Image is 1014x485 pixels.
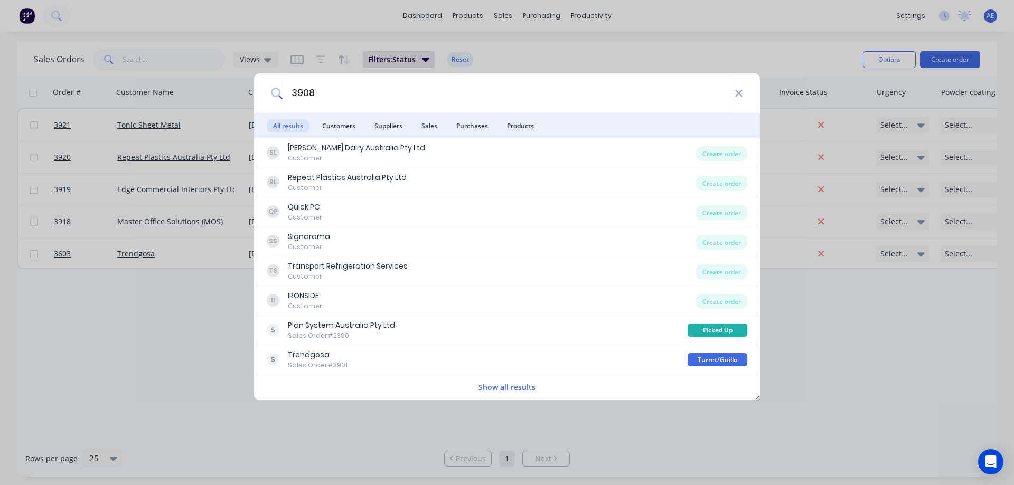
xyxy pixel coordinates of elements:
div: Customer [288,301,322,311]
div: TS [267,264,279,277]
div: Create order [696,146,747,161]
div: Trendgosa [288,349,348,360]
span: Customers [316,119,362,132]
div: Quick PC [288,202,322,213]
span: All results [267,119,309,132]
div: Sales Order #3901 [288,360,348,370]
div: SS [267,235,279,248]
div: RL [267,176,279,188]
div: Create order [696,264,747,279]
div: Customer [288,242,330,252]
div: Repeat Plastics Australia Pty Ltd [288,172,407,183]
input: Start typing a customer or supplier name to create a new order... [283,73,735,113]
div: Transport Refrigeration Services [288,261,408,272]
div: Customer [288,154,425,163]
div: QP [267,205,279,218]
div: Picked Up [688,324,747,337]
div: Create order [696,294,747,309]
div: Plan System Australia Pty Ltd [288,320,395,331]
div: [PERSON_NAME] Dairy Australia Pty Ltd [288,142,425,154]
div: Create order [696,205,747,220]
button: Show all results [475,381,539,393]
span: Products [501,119,540,132]
div: Customer [288,272,408,281]
div: Sales Order #2390 [288,331,395,340]
div: Create order [696,235,747,250]
div: II [267,294,279,307]
div: Open Intercom Messenger [978,449,1003,474]
div: Signarama [288,231,330,242]
div: Turret/Guillo [688,353,747,366]
div: Customer [288,213,322,222]
div: Create order [696,176,747,191]
span: Sales [415,119,444,132]
span: Purchases [450,119,494,132]
div: SL [267,146,279,159]
span: Suppliers [368,119,409,132]
div: Customer [288,183,407,193]
div: IRONSIDE [288,290,322,301]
